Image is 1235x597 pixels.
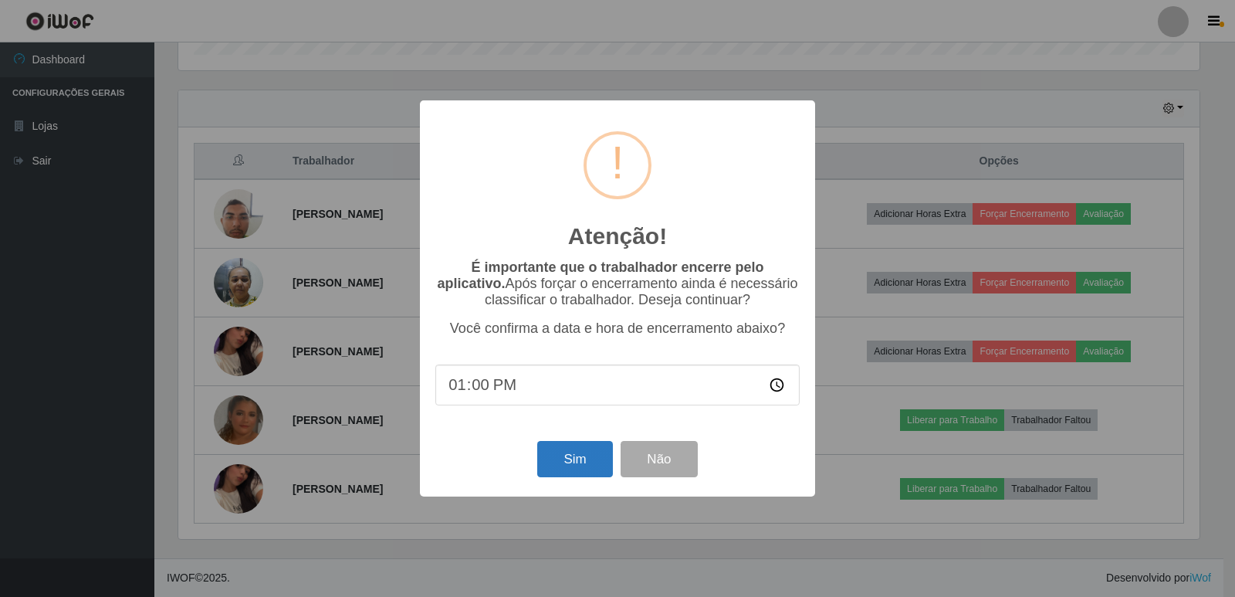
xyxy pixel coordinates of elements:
button: Não [621,441,697,477]
p: Você confirma a data e hora de encerramento abaixo? [435,321,800,337]
b: É importante que o trabalhador encerre pelo aplicativo. [437,259,763,291]
p: Após forçar o encerramento ainda é necessário classificar o trabalhador. Deseja continuar? [435,259,800,308]
h2: Atenção! [568,222,667,250]
button: Sim [537,441,612,477]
